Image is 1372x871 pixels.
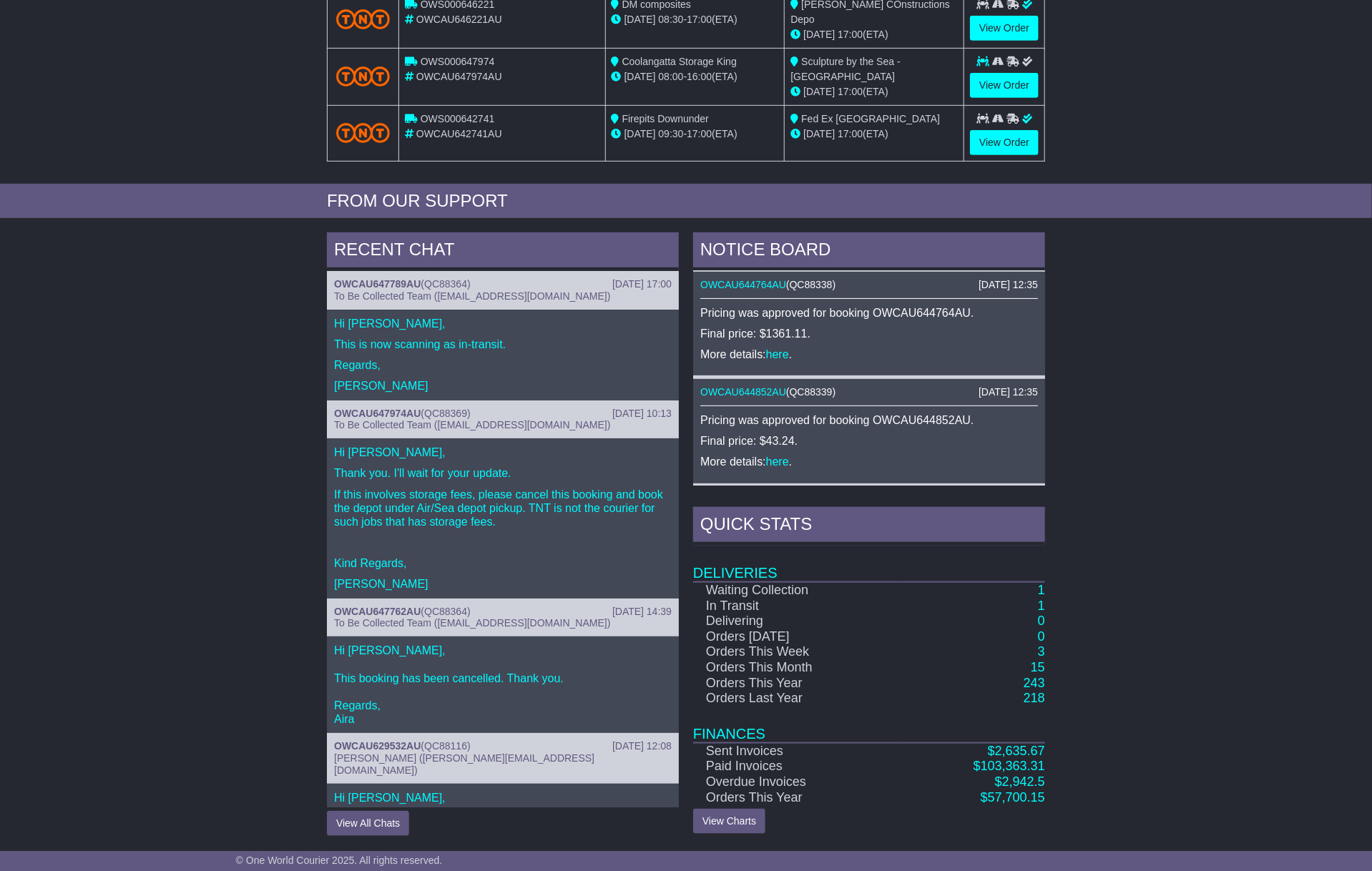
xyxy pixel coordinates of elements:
[327,811,409,836] button: View All Chats
[970,16,1039,41] a: View Order
[974,759,1045,773] a: $103,363.31
[838,128,863,139] span: 17:00
[790,127,958,142] div: (ETA)
[693,660,899,676] td: Orders This Month
[334,446,672,459] p: Hi [PERSON_NAME],
[693,809,765,834] a: View Charts
[995,744,1045,758] span: 2,635.67
[790,56,900,82] span: Sculpture by the Sea - [GEOGRAPHIC_DATA]
[612,69,779,84] div: - (ETA)
[334,358,672,372] p: Regards,
[803,128,835,139] span: [DATE]
[687,71,712,82] span: 16:00
[424,278,467,290] span: QC88364
[659,14,684,25] span: 08:30
[693,691,899,707] td: Orders Last Year
[693,774,899,790] td: Overdue Invoices
[803,29,835,40] span: [DATE]
[693,582,899,599] td: Waiting Collection
[766,456,789,468] a: here
[687,14,712,25] span: 17:00
[424,606,467,617] span: QC88364
[334,752,594,776] span: [PERSON_NAME] ([PERSON_NAME][EMAIL_ADDRESS][DOMAIN_NAME])
[424,740,467,752] span: QC88116
[421,113,495,124] span: OWS000642741
[838,86,863,97] span: 17:00
[700,348,1038,361] p: More details: .
[979,386,1038,398] div: [DATE] 12:35
[1038,644,1045,659] a: 3
[970,130,1039,155] a: View Order
[327,232,679,271] div: RECENT CHAT
[700,434,1038,448] p: Final price: $43.24.
[700,386,1038,398] div: ( )
[659,128,684,139] span: 09:30
[693,546,1045,582] td: Deliveries
[1038,629,1045,644] a: 0
[336,9,390,29] img: TNT_Domestic.png
[334,290,610,302] span: To Be Collected Team ([EMAIL_ADDRESS][DOMAIN_NAME])
[979,279,1038,291] div: [DATE] 12:35
[970,73,1039,98] a: View Order
[700,455,1038,468] p: More details: .
[790,27,958,42] div: (ETA)
[659,71,684,82] span: 08:00
[693,507,1045,546] div: Quick Stats
[693,707,1045,743] td: Finances
[981,790,1045,804] a: $57,700.15
[700,279,786,290] a: OWCAU644764AU
[624,14,656,25] span: [DATE]
[687,128,712,139] span: 17:00
[693,614,899,629] td: Delivering
[334,740,421,752] a: OWCAU629532AU
[336,67,390,86] img: TNT_Domestic.png
[766,348,789,360] a: here
[416,14,502,25] span: OWCAU646221AU
[416,128,502,139] span: OWCAU642741AU
[334,379,672,393] p: [PERSON_NAME]
[421,56,495,67] span: OWS000647974
[1002,774,1045,789] span: 2,942.5
[624,128,656,139] span: [DATE]
[700,386,786,398] a: OWCAU644852AU
[334,488,672,529] p: If this involves storage fees, please cancel this booking and book the depot under Air/Sea depot ...
[334,419,610,430] span: To Be Collected Team ([EMAIL_ADDRESS][DOMAIN_NAME])
[612,606,672,618] div: [DATE] 14:39
[693,629,899,645] td: Orders [DATE]
[612,278,672,290] div: [DATE] 17:00
[790,386,833,398] span: QC88339
[622,113,709,124] span: Firepits Downunder
[612,12,779,27] div: - (ETA)
[803,86,835,97] span: [DATE]
[334,317,672,330] p: Hi [PERSON_NAME],
[1031,660,1045,674] a: 15
[334,408,421,419] a: OWCAU647974AU
[981,759,1045,773] span: 103,363.31
[1038,614,1045,628] a: 0
[988,790,1045,804] span: 57,700.15
[1024,691,1045,705] a: 218
[622,56,737,67] span: Coolangatta Storage King
[416,71,502,82] span: OWCAU647974AU
[693,759,899,774] td: Paid Invoices
[334,408,672,420] div: ( )
[1038,583,1045,597] a: 1
[801,113,940,124] span: Fed Ex [GEOGRAPHIC_DATA]
[700,327,1038,340] p: Final price: $1361.11.
[327,191,1045,212] div: FROM OUR SUPPORT
[693,790,899,806] td: Orders This Year
[700,306,1038,320] p: Pricing was approved for booking OWCAU644764AU.
[693,676,899,692] td: Orders This Year
[334,338,672,351] p: This is now scanning as in-transit.
[693,599,899,614] td: In Transit
[700,413,1038,427] p: Pricing was approved for booking OWCAU644852AU.
[838,29,863,40] span: 17:00
[336,123,390,142] img: TNT_Domestic.png
[334,740,672,752] div: ( )
[612,408,672,420] div: [DATE] 10:13
[334,606,421,617] a: OWCAU647762AU
[624,71,656,82] span: [DATE]
[1024,676,1045,690] a: 243
[424,408,467,419] span: QC88369
[334,617,610,629] span: To Be Collected Team ([EMAIL_ADDRESS][DOMAIN_NAME])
